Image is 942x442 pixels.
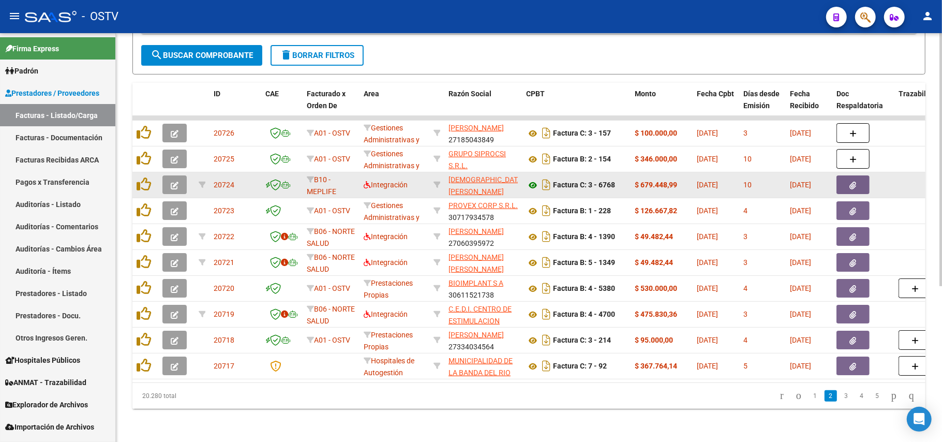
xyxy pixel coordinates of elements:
div: 30611521738 [448,277,518,299]
li: page 2 [823,387,839,405]
span: Hospitales Públicos [5,355,80,366]
span: Explorador de Archivos [5,399,88,410]
strong: Factura C: 3 - 214 [553,336,611,345]
span: Buscar Comprobante [151,51,253,60]
li: page 3 [839,387,854,405]
span: [DATE] [790,284,811,292]
i: Descargar documento [540,151,553,167]
mat-icon: delete [280,49,292,61]
datatable-header-cell: ID [210,83,261,128]
i: Descargar documento [540,202,553,219]
span: 20723 [214,207,234,215]
span: [DATE] [790,207,811,215]
div: 27334034564 [448,329,518,351]
datatable-header-cell: Doc Respaldatoria [832,83,894,128]
i: Descargar documento [540,125,553,141]
span: B06 - NORTE SALUD [307,227,355,247]
span: - OSTV [82,5,118,28]
span: 5 [743,362,747,370]
span: Borrar Filtros [280,51,354,60]
a: go to previous page [791,390,806,402]
i: Descargar documento [540,228,553,245]
div: 27060395972 [448,226,518,247]
span: [DATE] [697,310,718,318]
span: 3 [743,232,747,241]
mat-icon: search [151,49,163,61]
a: go to first page [775,390,788,402]
a: 4 [856,390,868,402]
span: Días desde Emisión [743,90,780,110]
i: Descargar documento [540,254,553,271]
span: [DATE] [790,181,811,189]
span: [DATE] [697,284,718,292]
span: Gestiones Administrativas y Otros [364,150,420,182]
div: 27185043849 [448,122,518,144]
i: Descargar documento [540,176,553,193]
datatable-header-cell: Días desde Emisión [739,83,786,128]
span: 20717 [214,362,234,370]
span: [DATE] [790,362,811,370]
li: page 5 [870,387,885,405]
a: 3 [840,390,853,402]
span: Razón Social [448,90,491,98]
div: 30675264194 [448,355,518,377]
span: 4 [743,336,747,344]
span: Integración [364,310,408,318]
span: [DATE] [697,207,718,215]
div: 27143429615 [448,252,518,273]
span: [DATE] [697,155,718,163]
span: [PERSON_NAME] [448,331,504,339]
div: Open Intercom Messenger [907,407,932,432]
div: 27059495653 [448,174,518,196]
datatable-header-cell: CAE [261,83,303,128]
strong: $ 679.448,99 [635,181,677,189]
datatable-header-cell: Fecha Cpbt [693,83,739,128]
strong: $ 367.764,14 [635,362,677,370]
span: Facturado x Orden De [307,90,346,110]
span: Gestiones Administrativas y Otros [364,124,420,156]
strong: $ 49.482,44 [635,258,673,267]
span: 20726 [214,129,234,137]
datatable-header-cell: Razón Social [444,83,522,128]
span: A01 - OSTV [314,284,350,292]
div: 20.280 total [132,383,289,409]
span: Importación de Archivos [5,421,94,433]
li: page 1 [808,387,823,405]
datatable-header-cell: Area [360,83,429,128]
span: [PERSON_NAME] [448,124,504,132]
span: Prestaciones Propias [364,279,413,299]
i: Descargar documento [540,332,553,348]
span: 20725 [214,155,234,163]
span: 10 [743,181,752,189]
datatable-header-cell: Monto [631,83,693,128]
span: 4 [743,207,747,215]
datatable-header-cell: Fecha Recibido [786,83,832,128]
span: ANMAT - Trazabilidad [5,377,86,388]
span: Gestiones Administrativas y Otros [364,201,420,233]
strong: $ 346.000,00 [635,155,677,163]
span: B06 - NORTE SALUD [307,305,355,325]
a: 2 [825,390,837,402]
a: 5 [871,390,884,402]
a: go to next page [887,390,901,402]
strong: $ 49.482,44 [635,232,673,241]
span: [DATE] [697,258,718,267]
strong: Factura B: 4 - 4700 [553,311,615,319]
span: GRUPO SIPROCSI S.R.L. [448,150,506,170]
span: 20721 [214,258,234,267]
a: 1 [809,390,821,402]
datatable-header-cell: Facturado x Orden De [303,83,360,128]
div: 30711402884 [448,303,518,325]
span: [DATE] [697,181,718,189]
span: 20724 [214,181,234,189]
span: [DATE] [790,336,811,344]
i: Descargar documento [540,306,553,322]
span: Fecha Cpbt [697,90,734,98]
li: page 4 [854,387,870,405]
span: 3 [743,310,747,318]
a: go to last page [904,390,919,402]
span: Padrón [5,65,38,77]
span: A01 - OSTV [314,155,350,163]
span: A01 - OSTV [314,336,350,344]
span: Fecha Recibido [790,90,819,110]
